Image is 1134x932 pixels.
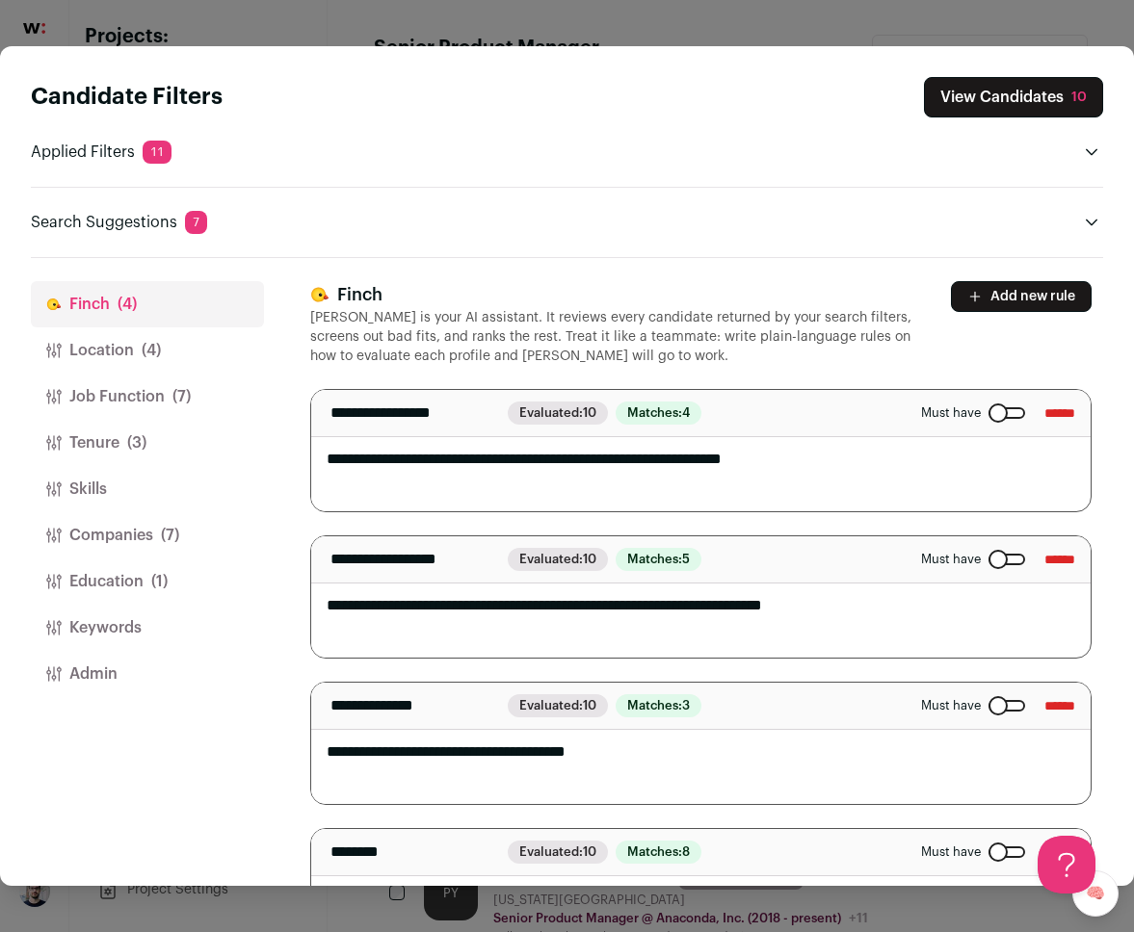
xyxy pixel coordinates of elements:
span: 10 [583,553,596,565]
button: Admin [31,651,264,697]
span: Must have [921,552,981,567]
strong: Candidate Filters [31,86,223,109]
span: Evaluated: [508,841,608,864]
a: 🧠 [1072,870,1119,917]
button: Close search preferences [924,77,1103,117]
button: Education(1) [31,558,264,605]
span: (7) [161,524,179,547]
p: Search Suggestions [31,211,207,234]
p: [PERSON_NAME] is your AI assistant. It reviews every candidate returned by your search filters, s... [310,308,928,366]
span: Evaluated: [508,401,608,425]
button: Location(4) [31,327,264,374]
span: 3 [682,699,690,712]
button: Finch(4) [31,281,264,327]
span: 11 [143,141,171,164]
span: Must have [921,698,981,713]
p: Applied Filters [31,141,171,164]
button: Tenure(3) [31,420,264,466]
button: Add new rule [951,281,1092,312]
span: Evaluated: [508,548,608,571]
button: Skills [31,466,264,512]
span: (1) [151,570,168,593]
span: 10 [583,845,596,858]
button: Keywords [31,605,264,651]
span: 8 [682,845,690,858]
span: (3) [127,431,146,454]
span: 10 [583,699,596,712]
div: 10 [1071,88,1087,107]
span: Must have [921,405,981,421]
span: Matches: [616,841,701,864]
span: 10 [583,406,596,419]
button: Companies(7) [31,512,264,558]
span: Must have [921,844,981,860]
span: (7) [172,385,191,408]
span: Matches: [616,401,701,425]
button: Open applied filters [1080,141,1103,164]
span: (4) [118,293,137,316]
span: Evaluated: [508,694,608,717]
button: Job Function(7) [31,374,264,420]
span: 5 [682,553,690,565]
iframe: Help Scout Beacon - Open [1038,836,1095,893]
h3: Finch [310,281,928,308]
span: 7 [185,211,207,234]
span: Matches: [616,694,701,717]
span: (4) [142,339,161,362]
span: Matches: [616,548,701,571]
span: 4 [682,406,690,419]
